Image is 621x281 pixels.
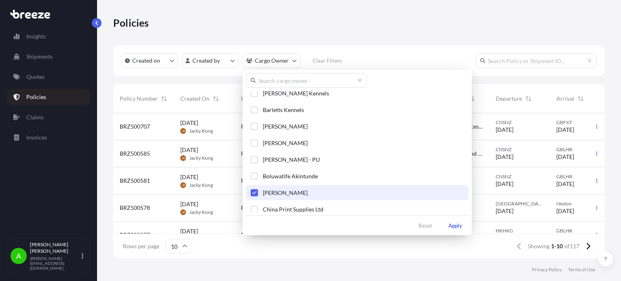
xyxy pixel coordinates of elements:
span: [PERSON_NAME] - PU [263,156,320,164]
button: [PERSON_NAME] [246,135,469,150]
span: [PERSON_NAME] Kennels [263,89,329,97]
p: Apply [448,222,462,230]
span: China Print Supplies Ltd [263,205,323,213]
div: cargoOwner Filter options [243,70,472,235]
button: Boluwatife Akintunde [246,169,469,184]
input: Search cargo owner [246,73,367,88]
button: Barletts Kennels [246,102,469,117]
span: [PERSON_NAME] [263,123,308,131]
button: Reset [412,219,439,232]
button: China Print Supplies Ltd [246,202,469,217]
span: Boluwatife Akintunde [263,172,318,180]
button: [PERSON_NAME] [246,119,469,134]
div: Select Option [246,91,469,212]
button: [PERSON_NAME] [246,185,469,200]
button: Apply [442,219,469,232]
span: [PERSON_NAME] [263,189,308,197]
span: Barletts Kennels [263,106,304,114]
p: Reset [418,222,432,230]
button: [PERSON_NAME] - PU [246,152,469,167]
button: [PERSON_NAME] Kennels [246,86,469,101]
span: [PERSON_NAME] [263,139,308,147]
